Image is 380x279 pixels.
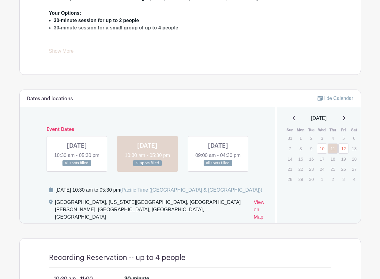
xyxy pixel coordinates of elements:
[328,164,338,174] p: 25
[49,253,186,262] h4: Recording Reservation -- up to 4 people
[328,143,338,154] a: 11
[120,187,262,193] span: (Pacific Time ([GEOGRAPHIC_DATA] & [GEOGRAPHIC_DATA]))
[284,127,295,133] th: Sun
[54,25,178,30] strong: 30-minute session for a small group of up to 4 people
[328,133,338,143] p: 4
[295,133,306,143] p: 1
[56,186,262,194] div: [DATE] 10:30 am to 05:30 pm
[27,96,73,102] h6: Dates and locations
[285,164,295,174] p: 21
[285,133,295,143] p: 31
[306,144,316,153] p: 9
[295,127,306,133] th: Mon
[54,18,139,23] strong: 30-minute session for up to 2 people
[254,199,268,223] a: View on Map
[317,164,327,174] p: 24
[349,174,359,184] p: 4
[295,144,306,153] p: 8
[306,174,316,184] p: 30
[327,127,338,133] th: Thu
[295,164,306,174] p: 22
[49,40,100,45] strong: A few things to know:
[49,48,74,56] a: Show More
[328,154,338,164] p: 18
[55,199,249,223] div: [GEOGRAPHIC_DATA], [US_STATE][GEOGRAPHIC_DATA], [GEOGRAPHIC_DATA][PERSON_NAME], [GEOGRAPHIC_DATA]...
[349,144,359,153] p: 13
[338,143,348,154] a: 12
[349,164,359,174] p: 27
[306,164,316,174] p: 23
[317,133,327,143] p: 3
[306,133,316,143] p: 2
[285,144,295,153] p: 7
[338,164,348,174] p: 26
[338,127,349,133] th: Fri
[285,154,295,164] p: 14
[295,154,306,164] p: 15
[317,174,327,184] p: 1
[317,143,327,154] a: 10
[317,154,327,164] p: 17
[311,115,326,122] span: [DATE]
[338,174,348,184] p: 3
[318,96,353,101] a: Hide Calendar
[285,174,295,184] p: 28
[306,154,316,164] p: 16
[349,154,359,164] p: 20
[49,10,81,16] strong: Your Options:
[338,154,348,164] p: 19
[317,127,327,133] th: Wed
[349,133,359,143] p: 6
[42,127,254,132] h6: Event Dates
[338,133,348,143] p: 5
[349,127,359,133] th: Sat
[306,127,317,133] th: Tue
[295,174,306,184] p: 29
[328,174,338,184] p: 2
